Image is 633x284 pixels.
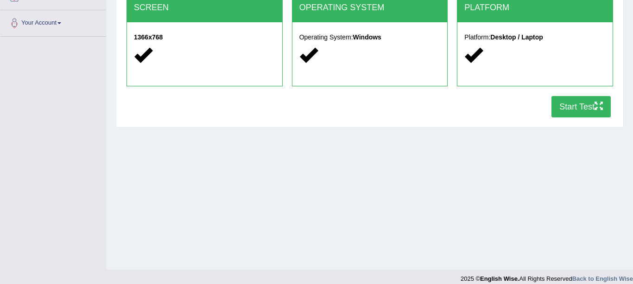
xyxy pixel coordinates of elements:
[480,275,519,282] strong: English Wise.
[299,3,441,13] h2: OPERATING SYSTEM
[0,10,106,33] a: Your Account
[134,3,275,13] h2: SCREEN
[464,34,606,41] h5: Platform:
[551,96,611,117] button: Start Test
[464,3,606,13] h2: PLATFORM
[490,33,543,41] strong: Desktop / Laptop
[299,34,441,41] h5: Operating System:
[572,275,633,282] a: Back to English Wise
[134,33,163,41] strong: 1366x768
[461,270,633,283] div: 2025 © All Rights Reserved
[353,33,381,41] strong: Windows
